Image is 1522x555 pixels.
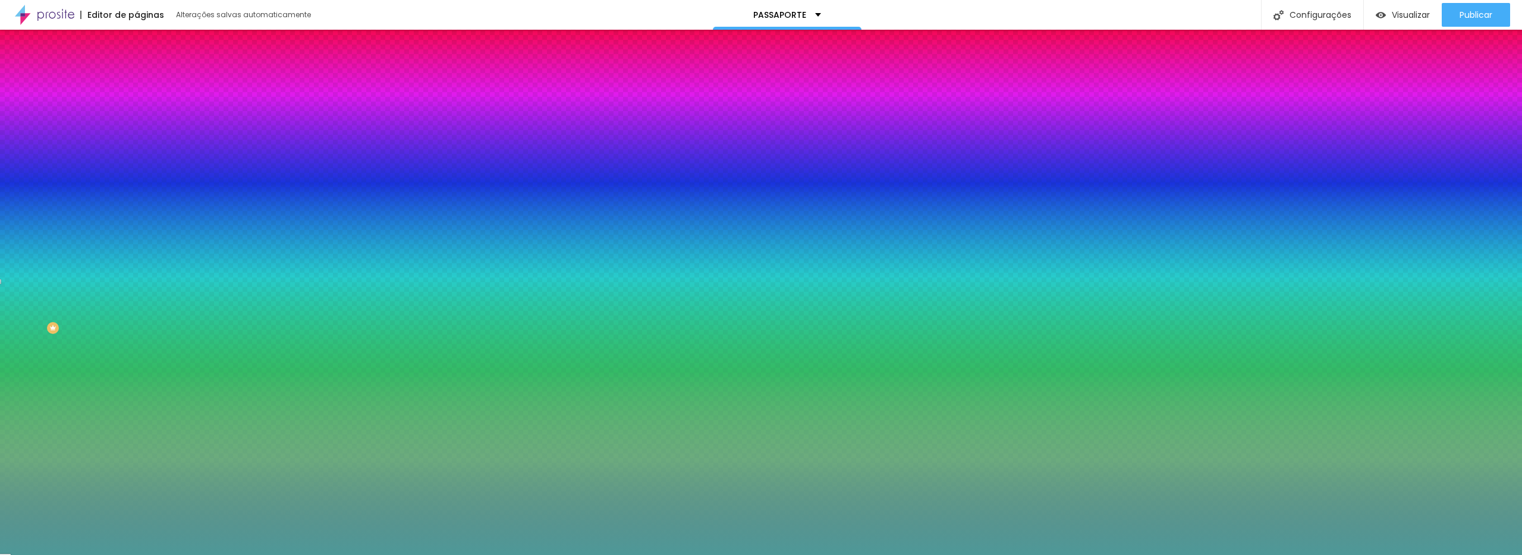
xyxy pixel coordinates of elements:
button: Visualizar [1364,3,1442,27]
img: Ícone [1273,10,1284,20]
font: Alterações salvas automaticamente [176,10,311,20]
font: PASSAPORTE [753,9,806,21]
button: Publicar [1442,3,1510,27]
img: view-1.svg [1376,10,1386,20]
font: Editor de páginas [87,9,164,21]
font: Configurações [1290,9,1351,21]
font: Publicar [1460,9,1492,21]
font: Visualizar [1392,9,1430,21]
